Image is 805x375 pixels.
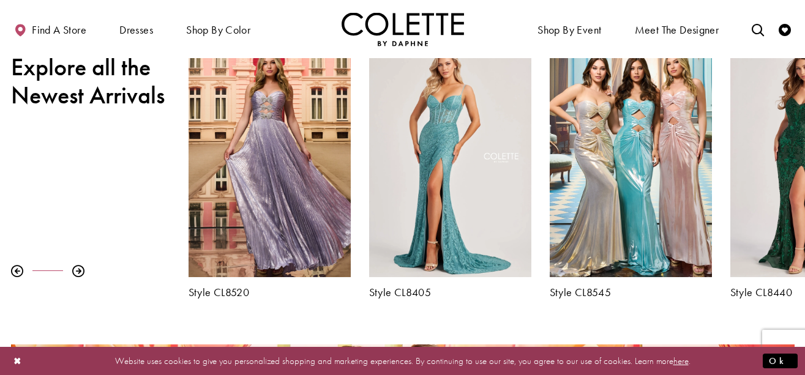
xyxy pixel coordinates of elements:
p: Website uses cookies to give you personalized shopping and marketing experiences. By continuing t... [88,352,717,369]
span: Dresses [116,12,156,46]
span: Find a store [32,24,86,36]
button: Submit Dialog [763,353,798,368]
a: Style CL8545 [550,286,712,299]
a: Meet the designer [632,12,722,46]
a: Visit Home Page [342,12,464,46]
span: Shop by color [183,12,253,46]
span: Dresses [119,24,153,36]
a: Check Wishlist [776,12,794,46]
h2: Explore all the Newest Arrivals [11,53,170,110]
a: Visit Colette by Daphne Style No. CL8520 Page [189,41,351,277]
button: Close Dialog [7,350,28,371]
a: Find a store [11,12,89,46]
div: Colette by Daphne Style No. CL8520 [179,32,360,307]
img: Colette by Daphne [342,12,464,46]
a: Style CL8520 [189,286,351,299]
div: Colette by Daphne Style No. CL8545 [541,32,721,307]
a: Visit Colette by Daphne Style No. CL8545 Page [550,41,712,277]
span: Shop By Event [537,24,601,36]
span: Shop by color [186,24,250,36]
a: Style CL8405 [369,286,531,299]
a: Visit Colette by Daphne Style No. CL8405 Page [369,41,531,277]
a: Toggle search [749,12,767,46]
span: Shop By Event [534,12,604,46]
div: Colette by Daphne Style No. CL8405 [360,32,541,307]
a: here [673,354,689,366]
span: Meet the designer [635,24,719,36]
